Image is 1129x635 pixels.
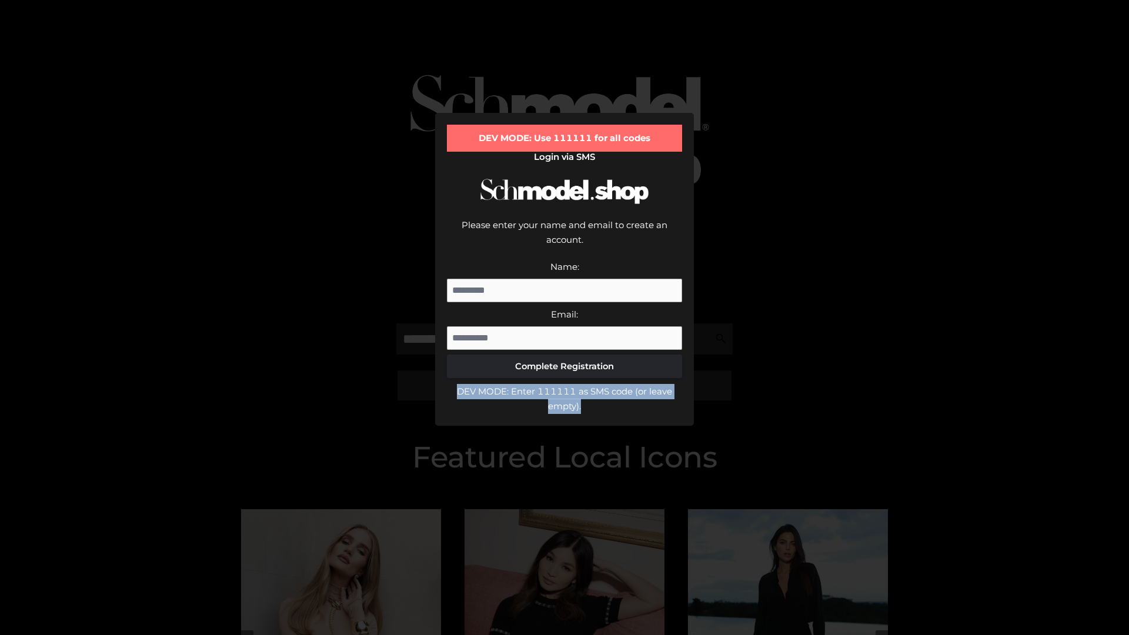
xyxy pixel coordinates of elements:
h2: Login via SMS [447,152,682,162]
button: Complete Registration [447,355,682,378]
label: Name: [550,261,579,272]
div: DEV MODE: Enter 111111 as SMS code (or leave empty). [447,384,682,414]
img: Schmodel Logo [476,168,653,215]
div: Please enter your name and email to create an account. [447,218,682,259]
label: Email: [551,309,578,320]
div: DEV MODE: Use 111111 for all codes [447,125,682,152]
